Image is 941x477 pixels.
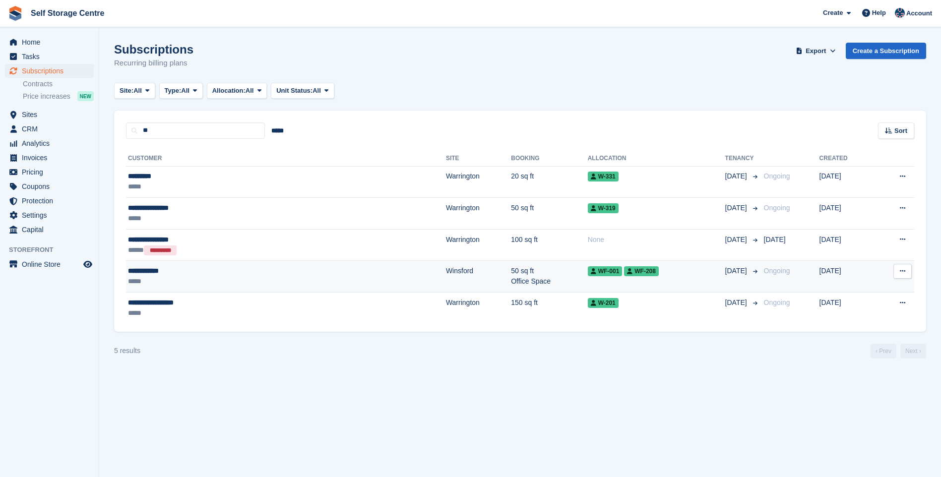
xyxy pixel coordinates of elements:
[22,208,81,222] span: Settings
[276,86,313,96] span: Unit Status:
[23,79,94,89] a: Contracts
[446,151,511,167] th: Site
[114,346,140,356] div: 5 results
[22,223,81,237] span: Capital
[77,91,94,101] div: NEW
[133,86,142,96] span: All
[764,204,790,212] span: Ongoing
[22,257,81,271] span: Online Store
[181,86,189,96] span: All
[114,43,193,56] h1: Subscriptions
[764,236,786,243] span: [DATE]
[819,229,874,261] td: [DATE]
[82,258,94,270] a: Preview store
[114,83,155,99] button: Site: All
[906,8,932,18] span: Account
[588,203,619,213] span: W-319
[22,35,81,49] span: Home
[212,86,246,96] span: Allocation:
[313,86,321,96] span: All
[764,298,790,306] span: Ongoing
[511,151,587,167] th: Booking
[725,298,749,308] span: [DATE]
[5,165,94,179] a: menu
[900,344,926,358] a: Next
[588,172,619,181] span: W-331
[246,86,254,96] span: All
[588,298,619,308] span: W-201
[511,166,587,198] td: 20 sq ft
[5,208,94,222] a: menu
[22,136,81,150] span: Analytics
[446,166,511,198] td: Warrington
[823,8,843,18] span: Create
[5,122,94,136] a: menu
[22,151,81,165] span: Invoices
[819,198,874,230] td: [DATE]
[23,91,94,102] a: Price increases NEW
[5,136,94,150] a: menu
[27,5,108,21] a: Self Storage Centre
[624,266,659,276] span: WF-208
[5,50,94,63] a: menu
[5,35,94,49] a: menu
[725,151,760,167] th: Tenancy
[819,293,874,324] td: [DATE]
[764,172,790,180] span: Ongoing
[872,8,886,18] span: Help
[22,165,81,179] span: Pricing
[871,344,896,358] a: Previous
[9,245,99,255] span: Storefront
[207,83,267,99] button: Allocation: All
[725,171,749,181] span: [DATE]
[725,235,749,245] span: [DATE]
[725,266,749,276] span: [DATE]
[446,198,511,230] td: Warrington
[794,43,838,59] button: Export
[22,108,81,121] span: Sites
[869,344,928,358] nav: Page
[159,83,203,99] button: Type: All
[764,267,790,275] span: Ongoing
[511,261,587,293] td: 50 sq ft Office Space
[114,58,193,69] p: Recurring billing plans
[8,6,23,21] img: stora-icon-8386f47178a22dfd0bd8f6a31ec36ba5ce8667c1dd55bd0f319d3a0aa187defe.svg
[22,194,81,208] span: Protection
[725,203,749,213] span: [DATE]
[588,235,725,245] div: None
[5,223,94,237] a: menu
[23,92,70,101] span: Price increases
[446,229,511,261] td: Warrington
[511,229,587,261] td: 100 sq ft
[895,8,905,18] img: Clair Cole
[5,194,94,208] a: menu
[819,151,874,167] th: Created
[22,179,81,193] span: Coupons
[5,179,94,193] a: menu
[165,86,182,96] span: Type:
[446,261,511,293] td: Winsford
[5,64,94,78] a: menu
[120,86,133,96] span: Site:
[446,293,511,324] td: Warrington
[22,122,81,136] span: CRM
[126,151,446,167] th: Customer
[511,293,587,324] td: 150 sq ft
[588,266,623,276] span: WF-001
[806,46,826,56] span: Export
[5,257,94,271] a: menu
[22,50,81,63] span: Tasks
[894,126,907,136] span: Sort
[22,64,81,78] span: Subscriptions
[588,151,725,167] th: Allocation
[846,43,926,59] a: Create a Subscription
[819,261,874,293] td: [DATE]
[271,83,334,99] button: Unit Status: All
[819,166,874,198] td: [DATE]
[5,108,94,121] a: menu
[511,198,587,230] td: 50 sq ft
[5,151,94,165] a: menu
